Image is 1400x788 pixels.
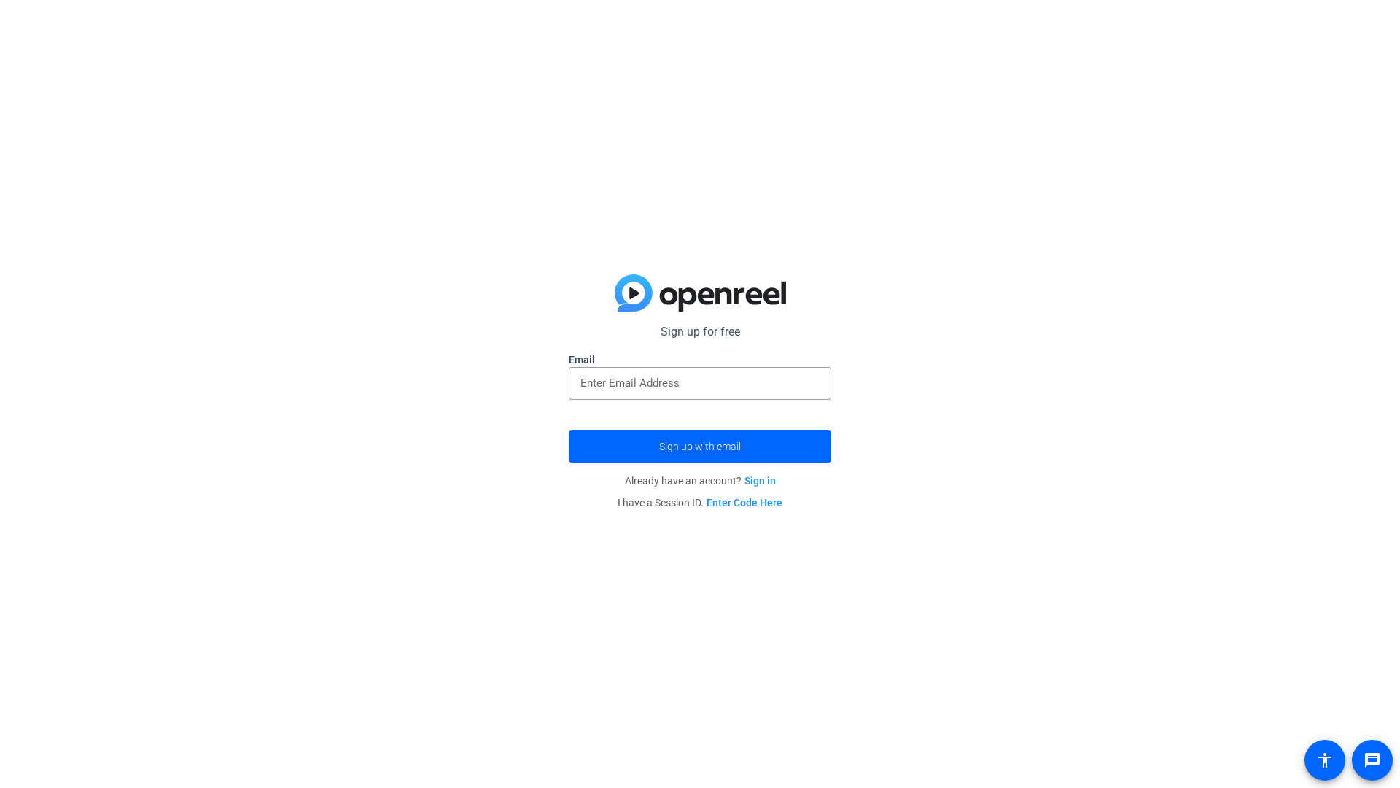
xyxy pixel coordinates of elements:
img: blue-gradient.svg [615,274,786,312]
input: Enter Email Address [580,374,820,392]
span: I have a Session ID. [618,497,782,509]
label: Email [569,352,831,367]
span: Already have an account? [625,475,776,487]
p: Sign up for free [569,323,831,341]
a: Sign in [744,475,776,487]
mat-icon: accessibility [1316,752,1334,769]
a: Enter Code Here [707,497,782,509]
button: Sign up with email [569,430,831,463]
mat-icon: message [1364,752,1381,769]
